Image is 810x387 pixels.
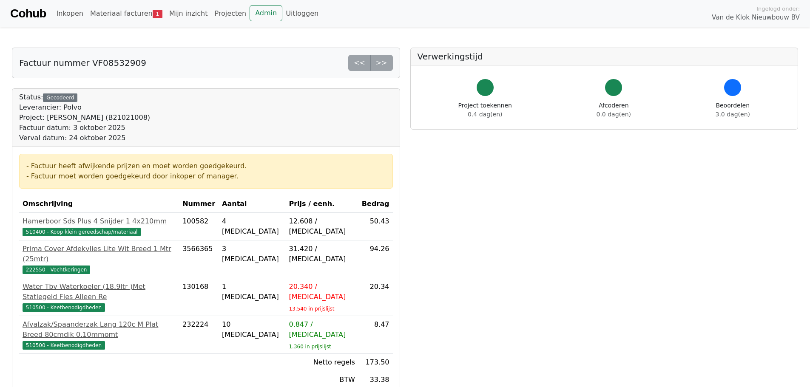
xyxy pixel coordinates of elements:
[597,101,631,119] div: Afcoderen
[23,216,176,226] div: Hamerboor Sds Plus 4 Snijder 1 4x210mm
[10,3,46,24] a: Cohub
[179,195,219,213] th: Nummer
[282,5,322,22] a: Uitloggen
[358,240,393,278] td: 94.26
[418,51,791,62] h5: Verwerkingstijd
[153,10,162,18] span: 1
[222,282,282,302] div: 1 [MEDICAL_DATA]
[289,282,355,302] div: 20.340 / [MEDICAL_DATA]
[250,5,282,21] a: Admin
[19,123,150,133] div: Factuur datum: 3 oktober 2025
[19,58,146,68] h5: Factuur nummer VF08532909
[23,216,176,237] a: Hamerboor Sds Plus 4 Snijder 1 4x210mm510400 - Koop klein gereedschap/materiaal
[23,303,105,312] span: 510500 - Keetbenodigdheden
[756,5,800,13] span: Ingelogd onder:
[358,213,393,240] td: 50.43
[179,213,219,240] td: 100582
[358,278,393,316] td: 20.34
[458,101,512,119] div: Project toekennen
[222,216,282,237] div: 4 [MEDICAL_DATA]
[358,316,393,354] td: 8.47
[19,92,150,143] div: Status:
[289,306,334,312] sub: 13.540 in prijslijst
[289,216,355,237] div: 12.608 / [MEDICAL_DATA]
[166,5,211,22] a: Mijn inzicht
[716,111,750,118] span: 3.0 dag(en)
[468,111,502,118] span: 0.4 dag(en)
[23,319,176,350] a: Afvalzak/Spaanderzak Lang 120c M Plat Breed 80cmdik 0.10mmomt510500 - Keetbenodigdheden
[289,244,355,264] div: 31.420 / [MEDICAL_DATA]
[19,133,150,143] div: Verval datum: 24 oktober 2025
[23,341,105,350] span: 510500 - Keetbenodigdheden
[19,195,179,213] th: Omschrijving
[211,5,250,22] a: Projecten
[179,316,219,354] td: 232224
[23,282,176,302] div: Water Tbv Waterkoeler (18.9ltr )Met Statiegeld Fles Alleen Re
[179,278,219,316] td: 130168
[87,5,166,22] a: Materiaal facturen1
[712,13,800,23] span: Van de Klok Nieuwbouw BV
[289,344,331,350] sub: 1.360 in prijslijst
[23,244,176,274] a: Prima Cover Afdekvlies Lite Wit Breed 1 Mtr (25mtr)222550 - Vochtkeringen
[19,102,150,113] div: Leverancier: Polvo
[358,195,393,213] th: Bedrag
[716,101,750,119] div: Beoordelen
[53,5,86,22] a: Inkopen
[23,244,176,264] div: Prima Cover Afdekvlies Lite Wit Breed 1 Mtr (25mtr)
[222,244,282,264] div: 3 [MEDICAL_DATA]
[26,161,386,171] div: - Factuur heeft afwijkende prijzen en moet worden goedgekeurd.
[19,113,150,123] div: Project: [PERSON_NAME] (B21021008)
[285,195,358,213] th: Prijs / eenh.
[597,111,631,118] span: 0.0 dag(en)
[179,240,219,278] td: 3566365
[289,319,355,340] div: 0.847 / [MEDICAL_DATA]
[23,266,90,274] span: 222550 - Vochtkeringen
[23,282,176,312] a: Water Tbv Waterkoeler (18.9ltr )Met Statiegeld Fles Alleen Re510500 - Keetbenodigdheden
[43,93,77,102] div: Gecodeerd
[26,171,386,181] div: - Factuur moet worden goedgekeurd door inkoper of manager.
[23,319,176,340] div: Afvalzak/Spaanderzak Lang 120c M Plat Breed 80cmdik 0.10mmomt
[222,319,282,340] div: 10 [MEDICAL_DATA]
[23,228,141,236] span: 510400 - Koop klein gereedschap/materiaal
[285,354,358,371] td: Netto regels
[358,354,393,371] td: 173.50
[219,195,285,213] th: Aantal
